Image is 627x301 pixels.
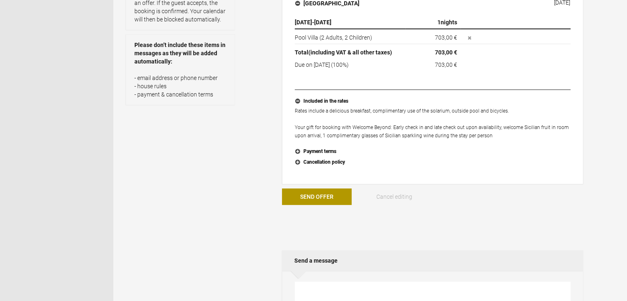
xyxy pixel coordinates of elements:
[295,29,405,44] td: Pool Villa (2 Adults, 2 Children)
[134,41,226,66] strong: Please don’t include these items in messages as they will be added automatically:
[295,96,571,107] button: Included in the rates
[295,44,405,59] th: Total
[282,250,583,271] h2: Send a message
[435,61,457,68] flynt-currency: 703,00 €
[282,188,352,205] button: Send Offer
[405,16,460,29] th: nights
[359,188,429,205] button: Cancel editing
[134,74,226,99] p: - email address or phone number - house rules - payment & cancellation terms
[295,157,571,168] button: Cancellation policy
[295,16,405,29] th: -
[435,34,457,41] flynt-currency: 703,00 €
[295,107,571,140] p: Rates include a delicious breakfast, complimentary use of the solarium, outside pool and bicycles...
[295,146,571,157] button: Payment terms
[295,19,312,26] span: [DATE]
[314,19,331,26] span: [DATE]
[435,49,457,56] flynt-currency: 703,00 €
[295,59,405,69] td: Due on [DATE] (100%)
[437,19,441,26] span: 1
[308,49,392,56] span: (including VAT & all other taxes)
